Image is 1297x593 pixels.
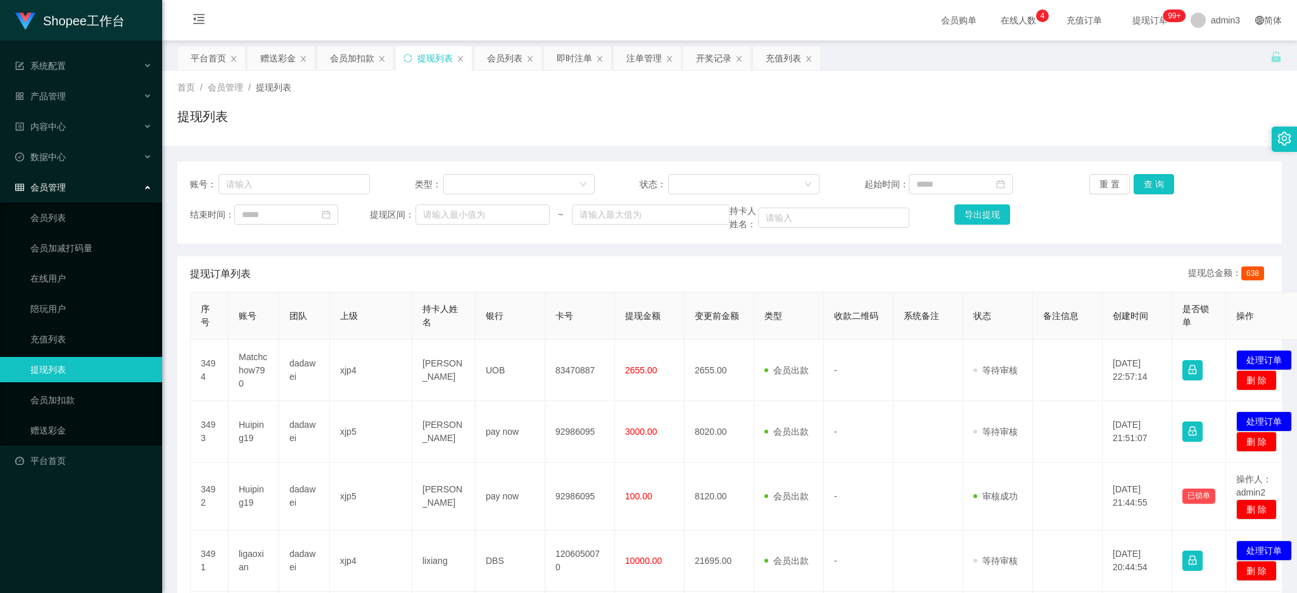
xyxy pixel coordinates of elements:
[572,204,730,225] input: 请输入最大值为
[229,401,279,463] td: Huiping19
[248,82,251,92] span: /
[1103,401,1172,463] td: [DATE] 21:51:07
[766,46,801,70] div: 充值列表
[1103,340,1172,401] td: [DATE] 22:57:14
[996,180,1005,189] i: 图标: calendar
[412,463,476,530] td: [PERSON_NAME]
[260,46,296,70] div: 赠送彩金
[190,266,251,282] span: 提现订单列表
[30,357,152,382] a: 提现列表
[1236,350,1292,370] button: 处理订单
[15,183,24,192] i: 图标: table
[1236,311,1254,321] span: 操作
[730,204,758,231] span: 持卡人姓名：
[15,448,152,473] a: 图标: dashboard平台首页
[15,92,24,101] i: 图标: appstore-o
[457,55,464,63] i: 图标: close
[191,46,226,70] div: 平台首页
[764,556,809,566] span: 会员出款
[15,13,35,30] img: logo.9652507e.png
[330,46,374,70] div: 会员加扣款
[1043,311,1079,321] span: 备注信息
[1255,16,1264,25] i: 图标: global
[486,311,503,321] span: 银行
[625,556,662,566] span: 10000.00
[412,401,476,463] td: [PERSON_NAME]
[864,178,909,191] span: 起始时间：
[1182,304,1209,327] span: 是否锁单
[330,463,412,530] td: xjp5
[557,46,592,70] div: 即时注单
[834,365,837,375] span: -
[415,178,443,191] span: 类型：
[1182,421,1203,442] button: 图标: lock
[805,55,813,63] i: 图标: close
[1134,174,1174,194] button: 查 询
[412,340,476,401] td: [PERSON_NAME]
[804,180,812,189] i: 图标: down
[685,463,754,530] td: 8120.00
[1188,266,1269,282] div: 提现总金额：
[15,153,24,161] i: 图标: check-circle-o
[15,61,24,70] i: 图标: form
[1036,9,1049,22] sup: 4
[300,55,307,63] i: 图标: close
[177,1,220,41] i: 图标: menu-fold
[973,556,1018,566] span: 等待审核
[1113,311,1148,321] span: 创建时间
[1236,540,1292,561] button: 处理订单
[417,46,453,70] div: 提现列表
[1103,463,1172,530] td: [DATE] 21:44:55
[904,311,939,321] span: 系统备注
[973,365,1018,375] span: 等待审核
[190,208,234,222] span: 结束时间：
[545,340,615,401] td: 83470887
[695,311,739,321] span: 变更前金额
[422,304,458,327] span: 持卡人姓名
[30,235,152,261] a: 会员加减打码量
[764,365,809,375] span: 会员出款
[289,311,307,321] span: 团队
[764,491,809,501] span: 会员出款
[200,82,203,92] span: /
[229,530,279,592] td: ligaoxian
[330,530,412,592] td: xjp4
[177,107,228,126] h1: 提现列表
[1182,360,1203,380] button: 图标: lock
[279,340,330,401] td: dadawei
[545,401,615,463] td: 92986095
[15,122,66,132] span: 内容中心
[322,210,331,219] i: 图标: calendar
[15,182,66,192] span: 会员管理
[973,427,1018,437] span: 等待审核
[596,55,604,63] i: 图标: close
[834,427,837,437] span: -
[30,387,152,413] a: 会员加扣款
[15,15,125,25] a: Shopee工作台
[190,178,218,191] span: 账号：
[15,152,66,162] span: 数据中心
[218,174,370,194] input: 请输入
[370,208,415,222] span: 提现区间：
[279,463,330,530] td: dadawei
[15,122,24,131] i: 图标: profile
[30,205,152,230] a: 会员列表
[279,401,330,463] td: dadawei
[625,491,652,501] span: 100.00
[758,208,909,228] input: 请输入
[1236,411,1292,432] button: 处理订单
[230,55,237,63] i: 图标: close
[579,180,587,189] i: 图标: down
[476,401,545,463] td: pay now
[555,311,573,321] span: 卡号
[1041,9,1045,22] p: 4
[256,82,291,92] span: 提现列表
[1236,370,1277,390] button: 删 除
[229,463,279,530] td: Huiping19
[626,46,662,70] div: 注单管理
[625,311,661,321] span: 提现金额
[330,340,412,401] td: xjp4
[378,55,386,63] i: 图标: close
[415,204,550,225] input: 请输入最小值为
[685,340,754,401] td: 2655.00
